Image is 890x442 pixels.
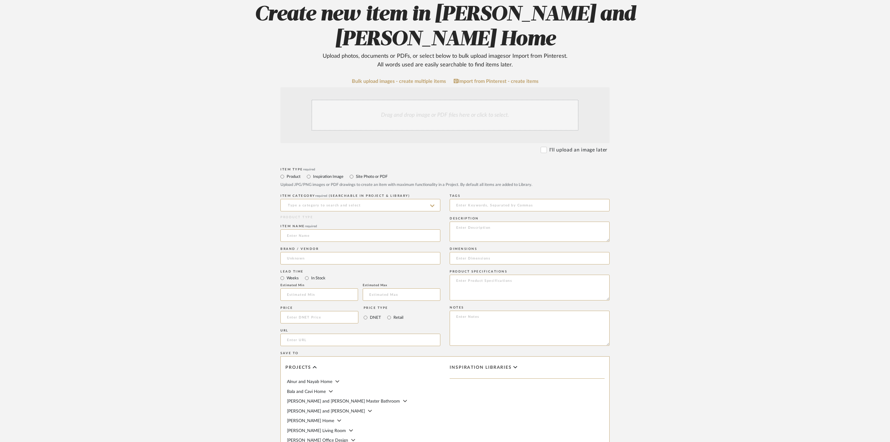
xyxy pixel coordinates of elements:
div: URL [280,329,440,332]
input: Estimated Min [280,288,358,301]
input: Enter Keywords, Separated by Commas [450,199,610,211]
div: Estimated Min [280,283,358,287]
label: Inspiration Image [312,173,343,180]
div: Dimensions [450,247,610,251]
div: Price Type [364,306,403,310]
span: Projects [285,365,311,370]
span: [PERSON_NAME] and [PERSON_NAME] [287,409,365,413]
h2: Create new item in [PERSON_NAME] and [PERSON_NAME] Home [247,2,643,69]
div: Tags [450,194,610,198]
label: DNET [369,314,381,321]
label: Weeks [286,275,299,282]
div: PRODUCT TYPE [280,215,440,220]
div: Upload JPG/PNG images or PDF drawings to create an item with maximum functionality in a Project. ... [280,182,610,188]
label: Site Photo or PDF [355,173,388,180]
input: Enter Name [280,229,440,242]
span: Bala and Cavi Home [287,390,326,394]
div: Product Specifications [450,270,610,273]
input: Unknown [280,252,440,264]
div: Upload photos, documents or PDFs, or select below to bulk upload images or Import from Pinterest ... [318,52,572,69]
div: Item Type [280,168,610,171]
mat-radio-group: Select item type [280,274,440,282]
input: Enter DNET Price [280,311,358,323]
mat-radio-group: Select price type [364,311,403,323]
span: required [305,225,317,228]
input: Type a category to search and select [280,199,440,211]
span: [PERSON_NAME] Living Room [287,429,346,433]
mat-radio-group: Select item type [280,173,610,180]
span: Inspiration libraries [450,365,512,370]
label: Product [286,173,301,180]
span: Alnur and Nayab Home [287,380,332,384]
label: I'll upload an image later [549,146,607,154]
input: Enter Dimensions [450,252,610,264]
a: Bulk upload images - create multiple items [352,79,446,84]
div: Lead Time [280,270,440,273]
div: ITEM CATEGORY [280,194,440,198]
span: required [303,168,315,171]
span: required [315,194,327,197]
input: Enter URL [280,334,440,346]
div: Item name [280,224,440,228]
div: Price [280,306,358,310]
input: Estimated Max [363,288,440,301]
span: [PERSON_NAME] and [PERSON_NAME] Master Bathroom [287,399,400,404]
span: [PERSON_NAME] Home [287,419,334,423]
div: Notes [450,306,610,309]
div: Estimated Max [363,283,440,287]
span: (Searchable in Project & Library) [329,194,410,197]
a: Import from Pinterest - create items [454,79,538,84]
div: Brand / Vendor [280,247,440,251]
div: Description [450,217,610,220]
label: In Stock [311,275,325,282]
label: Retail [393,314,403,321]
div: Save To [280,351,610,355]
